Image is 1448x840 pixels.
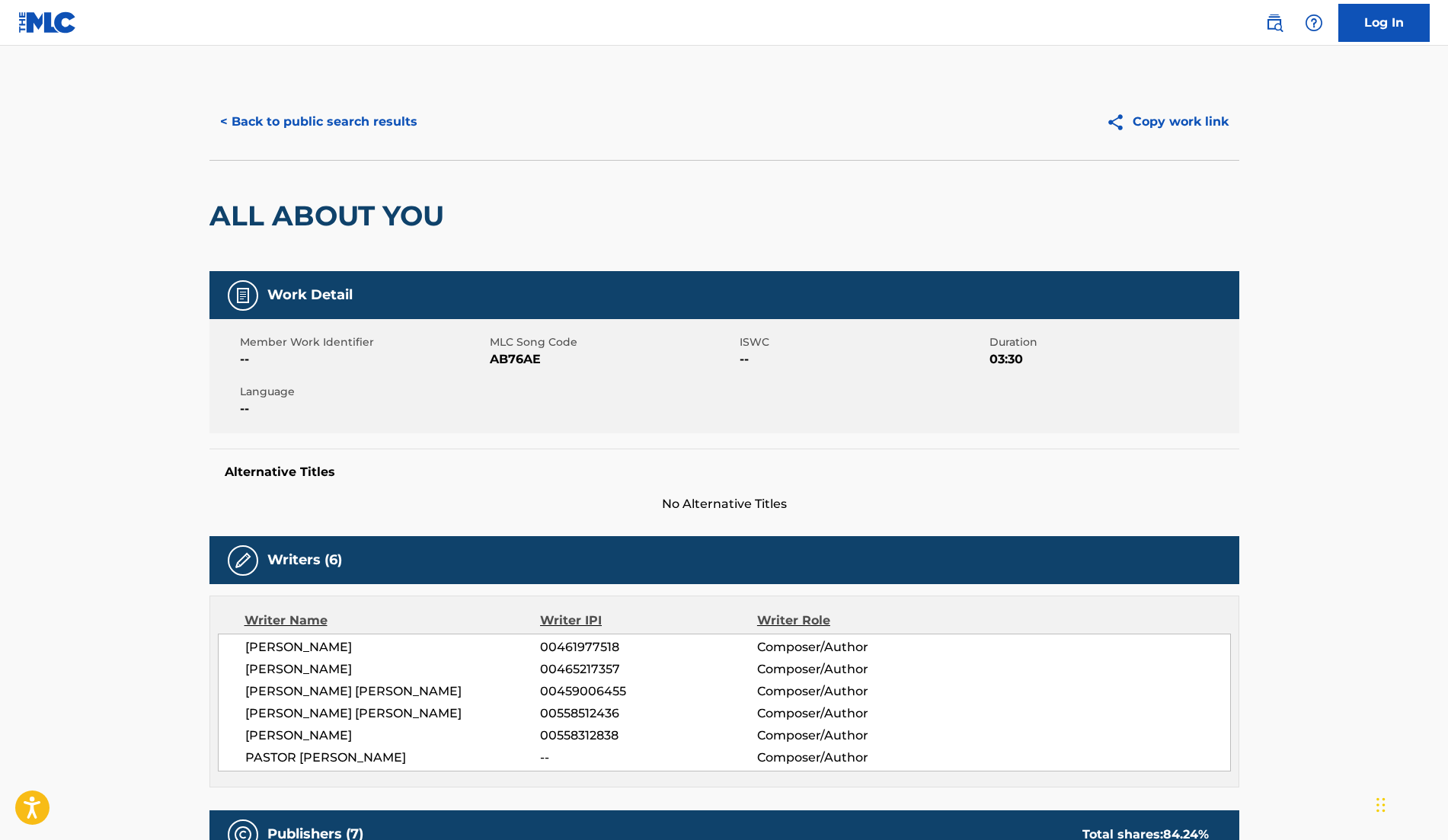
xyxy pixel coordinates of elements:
[1372,767,1448,840] iframe: Chat Widget
[1305,14,1323,32] img: help
[245,704,541,723] span: [PERSON_NAME] [PERSON_NAME]
[18,11,77,34] img: MLC Logo
[989,350,1235,369] span: 03:30
[245,638,541,656] span: [PERSON_NAME]
[1376,782,1386,828] div: Drag
[540,682,756,701] span: 00459006455
[757,727,954,745] span: Composer/Author
[1299,8,1329,38] div: Help
[540,638,756,656] span: 00461977518
[267,286,353,304] h5: Work Detail
[245,749,541,767] span: PASTOR [PERSON_NAME]
[240,350,486,369] span: --
[1338,4,1430,42] a: Log In
[240,400,486,418] span: --
[245,727,541,745] span: [PERSON_NAME]
[1095,103,1239,141] button: Copy work link
[540,749,756,767] span: --
[540,727,756,745] span: 00558312838
[490,350,736,369] span: AB76AE
[490,334,736,350] span: MLC Song Code
[757,660,954,679] span: Composer/Author
[757,682,954,701] span: Composer/Author
[757,638,954,656] span: Composer/Author
[209,199,452,233] h2: ALL ABOUT YOU
[1259,8,1290,38] a: Public Search
[234,286,252,305] img: Work Detail
[740,350,986,369] span: --
[540,612,757,630] div: Writer IPI
[740,334,986,350] span: ISWC
[209,103,428,141] button: < Back to public search results
[989,334,1235,350] span: Duration
[225,465,1224,480] h5: Alternative Titles
[240,334,486,350] span: Member Work Identifier
[540,660,756,679] span: 00465217357
[245,612,541,630] div: Writer Name
[245,682,541,701] span: [PERSON_NAME] [PERSON_NAME]
[267,551,342,569] h5: Writers (6)
[757,704,954,723] span: Composer/Author
[1265,14,1283,32] img: search
[240,384,486,400] span: Language
[757,749,954,767] span: Composer/Author
[245,660,541,679] span: [PERSON_NAME]
[540,704,756,723] span: 00558512436
[209,495,1239,513] span: No Alternative Titles
[757,612,954,630] div: Writer Role
[234,551,252,570] img: Writers
[1106,113,1133,132] img: Copy work link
